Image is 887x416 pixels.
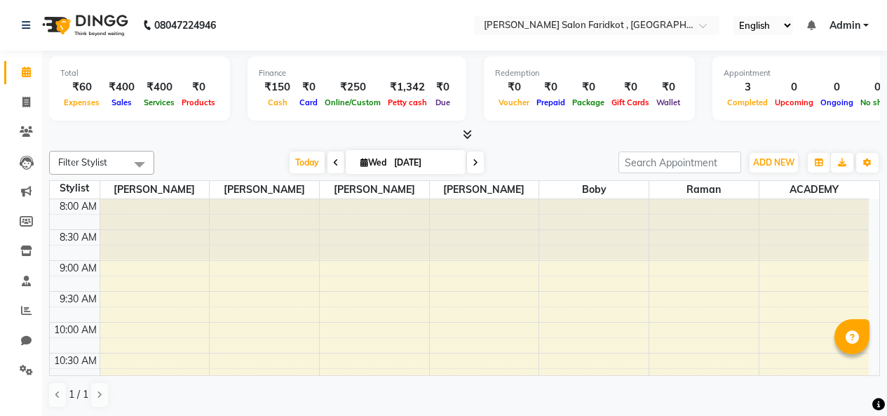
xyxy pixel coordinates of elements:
[649,181,759,199] span: raman
[608,79,653,95] div: ₹0
[618,152,741,173] input: Search Appointment
[431,79,455,95] div: ₹0
[724,79,771,95] div: 3
[569,79,608,95] div: ₹0
[321,98,384,107] span: Online/Custom
[60,98,103,107] span: Expenses
[569,98,608,107] span: Package
[430,181,539,199] span: [PERSON_NAME]
[771,98,817,107] span: Upcoming
[51,354,100,368] div: 10:30 AM
[50,181,100,196] div: Stylist
[296,79,321,95] div: ₹0
[264,98,291,107] span: Cash
[830,18,860,33] span: Admin
[100,181,210,199] span: [PERSON_NAME]
[608,98,653,107] span: Gift Cards
[60,67,219,79] div: Total
[828,360,873,402] iframe: chat widget
[495,79,533,95] div: ₹0
[178,79,219,95] div: ₹0
[750,153,798,173] button: ADD NEW
[154,6,216,45] b: 08047224946
[817,98,857,107] span: Ongoing
[759,181,869,199] span: ACADEMY
[210,181,319,199] span: [PERSON_NAME]
[539,181,649,199] span: boby
[178,98,219,107] span: Products
[108,98,135,107] span: Sales
[57,199,100,214] div: 8:00 AM
[653,79,684,95] div: ₹0
[51,323,100,337] div: 10:00 AM
[533,79,569,95] div: ₹0
[653,98,684,107] span: Wallet
[36,6,132,45] img: logo
[533,98,569,107] span: Prepaid
[57,230,100,245] div: 8:30 AM
[384,98,431,107] span: Petty cash
[103,79,140,95] div: ₹400
[432,98,454,107] span: Due
[69,387,88,402] span: 1 / 1
[140,79,178,95] div: ₹400
[60,79,103,95] div: ₹60
[724,98,771,107] span: Completed
[140,98,178,107] span: Services
[771,79,817,95] div: 0
[296,98,321,107] span: Card
[753,157,794,168] span: ADD NEW
[259,79,296,95] div: ₹150
[390,152,460,173] input: 2025-09-03
[259,67,455,79] div: Finance
[321,79,384,95] div: ₹250
[320,181,429,199] span: [PERSON_NAME]
[495,67,684,79] div: Redemption
[384,79,431,95] div: ₹1,342
[57,261,100,276] div: 9:00 AM
[357,157,390,168] span: Wed
[290,152,325,173] span: Today
[58,156,107,168] span: Filter Stylist
[57,292,100,307] div: 9:30 AM
[495,98,533,107] span: Voucher
[817,79,857,95] div: 0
